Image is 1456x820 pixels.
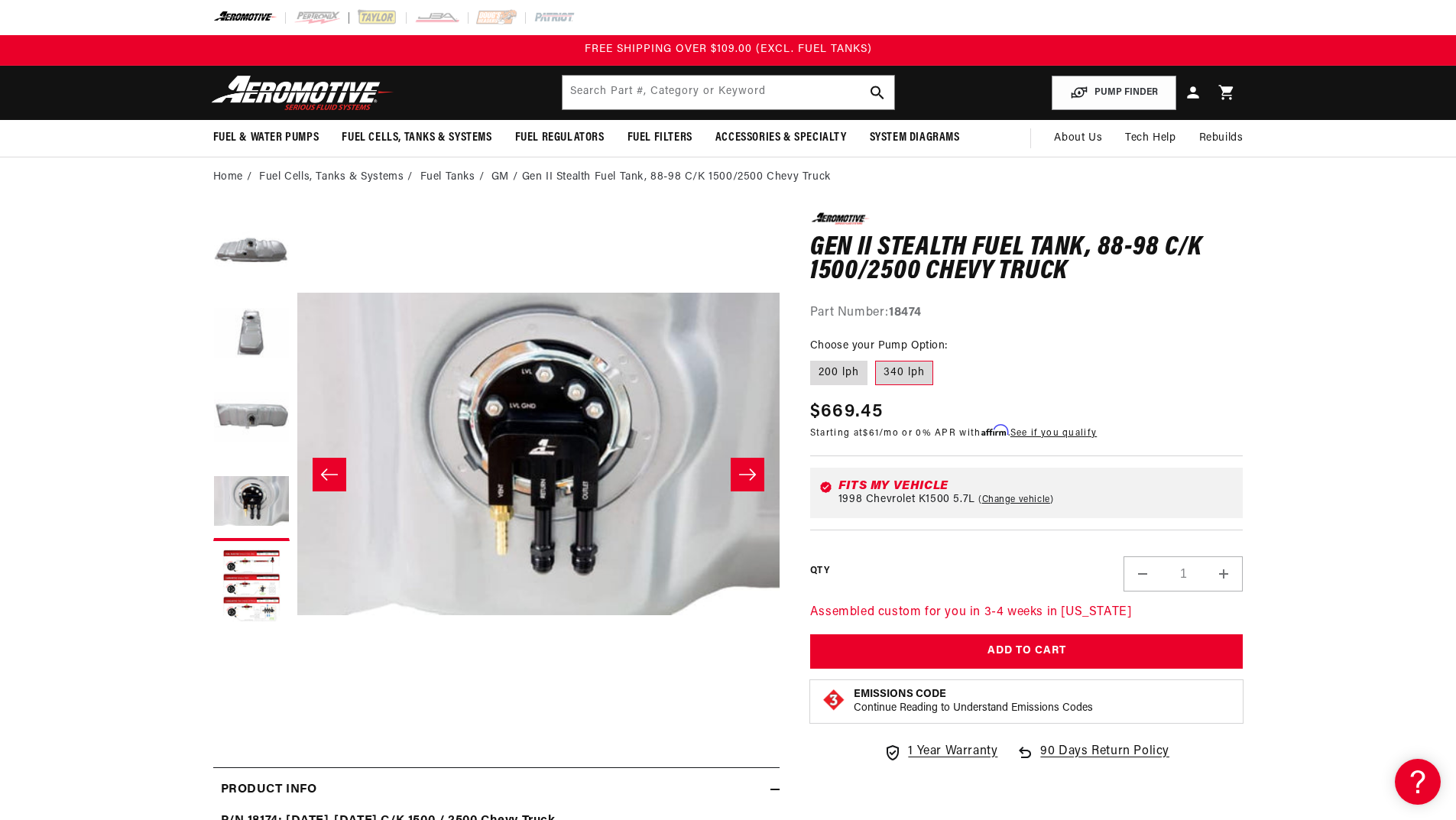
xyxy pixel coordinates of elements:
[515,130,605,146] span: Fuel Regulators
[810,565,829,578] label: QTY
[207,75,398,111] img: Aeromotive
[213,465,290,541] button: Load image 4 in gallery view
[420,169,475,186] a: Fuel Tanks
[810,338,949,354] legend: Choose your Pump Option:
[1125,130,1176,147] span: Tech Help
[627,130,692,146] span: Fuel Filters
[616,120,704,156] summary: Fuel Filters
[259,169,417,186] li: Fuel Cells, Tanks & Systems
[822,688,846,712] img: Emissions code
[1052,76,1176,110] button: PUMP FINDER
[704,120,858,156] summary: Accessories & Specialty
[875,361,933,385] label: 340 lph
[202,120,331,156] summary: Fuel & Water Pumps
[522,169,831,186] li: Gen II Stealth Fuel Tank, 88-98 C/K 1500/2500 Chevy Truck
[978,494,1054,506] a: Change vehicle
[313,458,346,491] button: Slide left
[330,120,503,156] summary: Fuel Cells, Tanks & Systems
[213,549,290,625] button: Load image 5 in gallery view
[491,169,509,186] a: GM
[810,398,883,426] span: $669.45
[810,236,1244,284] h1: Gen II Stealth Fuel Tank, 88-98 C/K 1500/2500 Chevy Truck
[863,429,879,438] span: $61
[810,426,1097,440] p: Starting at /mo or 0% APR with .
[854,688,1093,715] button: Emissions CodeContinue Reading to Understand Emissions Codes
[213,212,290,289] button: Load image 1 in gallery view
[715,130,847,146] span: Accessories & Specialty
[810,303,1244,323] div: Part Number:
[342,130,491,146] span: Fuel Cells, Tanks & Systems
[838,480,1234,492] div: Fits my vehicle
[1016,742,1169,777] a: 90 Days Return Policy
[810,603,1244,623] p: Assembled custom for you in 3-4 weeks in [US_STATE]
[861,76,894,109] button: search button
[981,425,1008,436] span: Affirm
[1010,429,1097,438] a: See if you qualify - Learn more about Affirm Financing (opens in modal)
[213,381,290,457] button: Load image 3 in gallery view
[213,768,780,812] summary: Product Info
[221,780,317,800] h2: Product Info
[858,120,971,156] summary: System Diagrams
[563,76,894,109] input: Search by Part Number, Category or Keyword
[854,702,1093,715] p: Continue Reading to Understand Emissions Codes
[1114,120,1187,157] summary: Tech Help
[870,130,960,146] span: System Diagrams
[585,44,872,55] span: FREE SHIPPING OVER $109.00 (EXCL. FUEL TANKS)
[838,494,975,506] span: 1998 Chevrolet K1500 5.7L
[1188,120,1255,157] summary: Rebuilds
[213,130,319,146] span: Fuel & Water Pumps
[1043,120,1114,157] a: About Us
[213,169,243,186] a: Home
[884,742,997,762] a: 1 Year Warranty
[854,689,946,700] strong: Emissions Code
[213,169,1244,186] nav: breadcrumbs
[213,212,780,736] media-gallery: Gallery Viewer
[504,120,616,156] summary: Fuel Regulators
[908,742,997,762] span: 1 Year Warranty
[731,458,764,491] button: Slide right
[213,297,290,373] button: Load image 2 in gallery view
[1199,130,1244,147] span: Rebuilds
[810,361,867,385] label: 200 lph
[1040,742,1169,777] span: 90 Days Return Policy
[1054,132,1102,144] span: About Us
[889,306,922,319] strong: 18474
[810,634,1244,669] button: Add to Cart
